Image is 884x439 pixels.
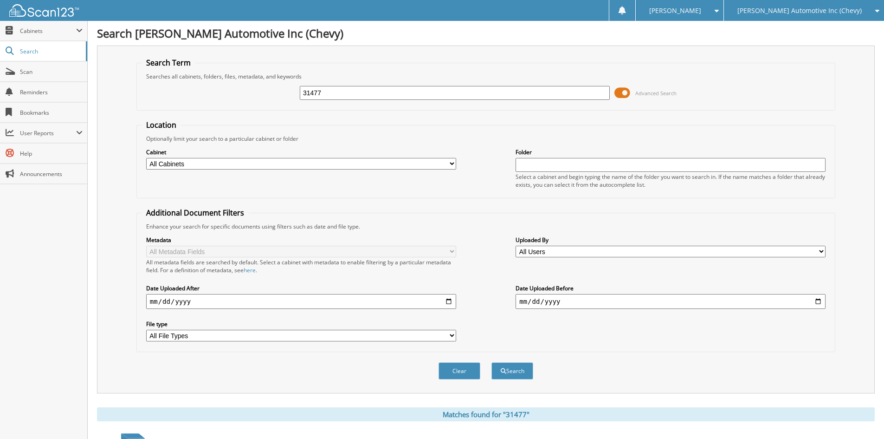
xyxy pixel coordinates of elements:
legend: Additional Document Filters [142,208,249,218]
span: Search [20,47,81,55]
label: Folder [516,148,826,156]
legend: Location [142,120,181,130]
label: Metadata [146,236,456,244]
span: Advanced Search [635,90,677,97]
button: Search [491,362,533,380]
a: here [244,266,256,274]
span: Help [20,150,83,157]
label: Uploaded By [516,236,826,244]
h1: Search [PERSON_NAME] Automotive Inc (Chevy) [97,26,875,41]
label: Date Uploaded Before [516,284,826,292]
input: start [146,294,456,309]
label: Date Uploaded After [146,284,456,292]
span: Cabinets [20,27,76,35]
div: Enhance your search for specific documents using filters such as date and file type. [142,223,830,230]
div: Searches all cabinets, folders, files, metadata, and keywords [142,72,830,80]
label: Cabinet [146,148,456,156]
div: Select a cabinet and begin typing the name of the folder you want to search in. If the name match... [516,173,826,189]
span: User Reports [20,129,76,137]
button: Clear [439,362,480,380]
span: [PERSON_NAME] [649,8,701,13]
label: File type [146,320,456,328]
div: Optionally limit your search to a particular cabinet or folder [142,135,830,143]
div: All metadata fields are searched by default. Select a cabinet with metadata to enable filtering b... [146,258,456,274]
span: [PERSON_NAME] Automotive Inc (Chevy) [737,8,862,13]
input: end [516,294,826,309]
span: Bookmarks [20,109,83,117]
img: scan123-logo-white.svg [9,4,79,17]
span: Announcements [20,170,83,178]
span: Scan [20,68,83,76]
div: Matches found for "31477" [97,407,875,421]
legend: Search Term [142,58,195,68]
span: Reminders [20,88,83,96]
